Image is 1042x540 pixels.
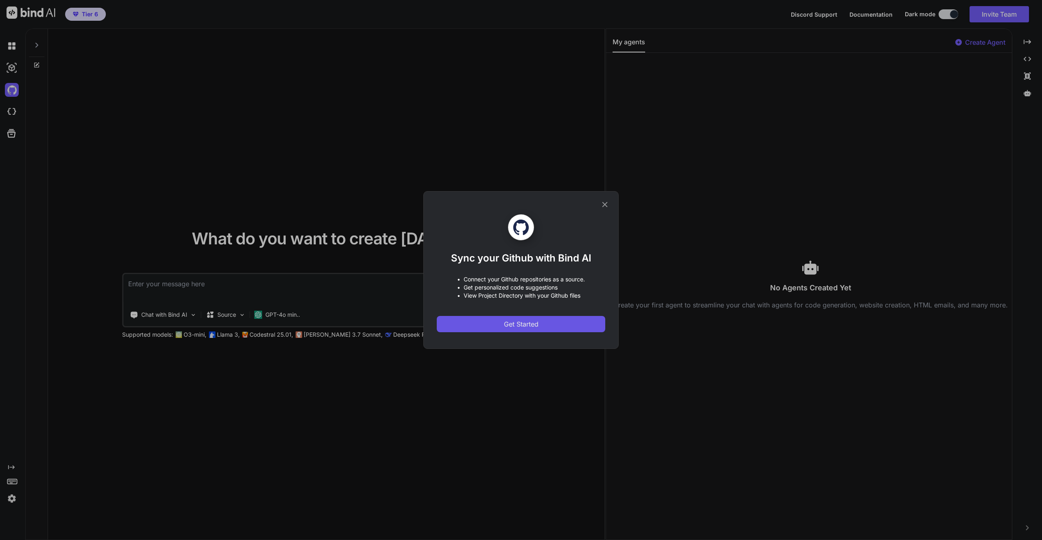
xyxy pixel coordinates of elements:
p: • View Project Directory with your Github files [457,292,585,300]
p: • Connect your Github repositories as a source. [457,275,585,283]
p: • Get personalized code suggestions [457,283,585,292]
button: Get Started [437,316,605,332]
h1: Sync your Github with Bind AI [451,252,591,265]
span: Get Started [504,319,539,329]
